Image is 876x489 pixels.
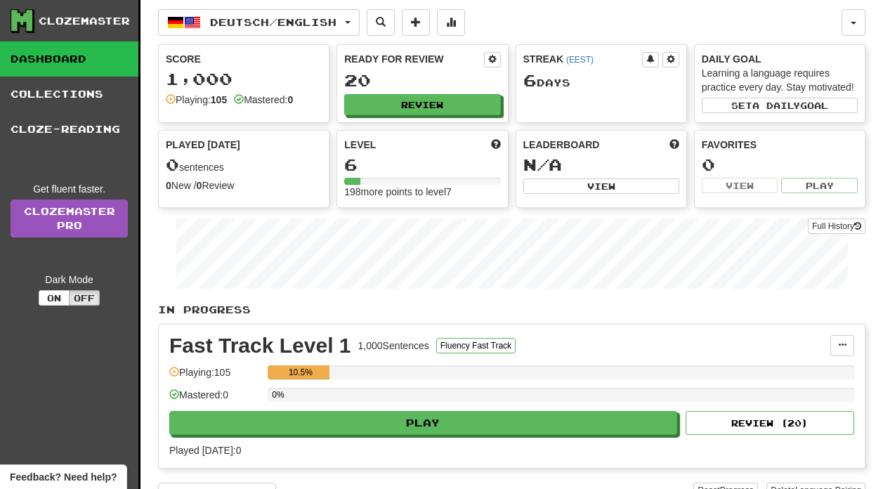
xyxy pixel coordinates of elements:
[523,70,537,90] span: 6
[437,9,465,36] button: More stats
[166,138,240,152] span: Played [DATE]
[39,290,70,306] button: On
[11,182,128,196] div: Get fluent faster.
[11,273,128,287] div: Dark Mode
[344,185,500,199] div: 198 more points to level 7
[436,338,516,353] button: Fluency Fast Track
[702,178,778,193] button: View
[344,94,500,115] button: Review
[402,9,430,36] button: Add sentence to collection
[491,138,501,152] span: Score more points to level up
[169,335,351,356] div: Fast Track Level 1
[702,52,858,66] div: Daily Goal
[166,70,322,88] div: 1,000
[358,339,429,353] div: 1,000 Sentences
[686,411,854,435] button: Review (20)
[169,388,261,411] div: Mastered: 0
[566,55,594,65] a: (EEST)
[234,93,293,107] div: Mastered:
[808,219,865,234] button: Full History
[10,470,117,484] span: Open feedback widget
[166,93,227,107] div: Playing:
[523,138,600,152] span: Leaderboard
[752,100,800,110] span: a daily
[169,411,677,435] button: Play
[523,52,642,66] div: Streak
[69,290,100,306] button: Off
[781,178,858,193] button: Play
[166,156,322,174] div: sentences
[166,155,179,174] span: 0
[272,365,329,379] div: 10.5%
[523,155,562,174] span: N/A
[523,72,679,90] div: Day s
[158,303,865,317] p: In Progress
[287,94,293,105] strong: 0
[523,178,679,194] button: View
[344,138,376,152] span: Level
[702,138,858,152] div: Favorites
[166,178,322,193] div: New / Review
[169,445,241,456] span: Played [DATE]: 0
[39,14,130,28] div: Clozemaster
[210,16,336,28] span: Deutsch / English
[344,52,483,66] div: Ready for Review
[702,98,858,113] button: Seta dailygoal
[158,9,360,36] button: Deutsch/English
[669,138,679,152] span: This week in points, UTC
[197,180,202,191] strong: 0
[11,200,128,237] a: ClozemasterPro
[344,156,500,174] div: 6
[211,94,227,105] strong: 105
[169,365,261,389] div: Playing: 105
[702,156,858,174] div: 0
[367,9,395,36] button: Search sentences
[166,180,171,191] strong: 0
[344,72,500,89] div: 20
[702,66,858,94] div: Learning a language requires practice every day. Stay motivated!
[166,52,322,66] div: Score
